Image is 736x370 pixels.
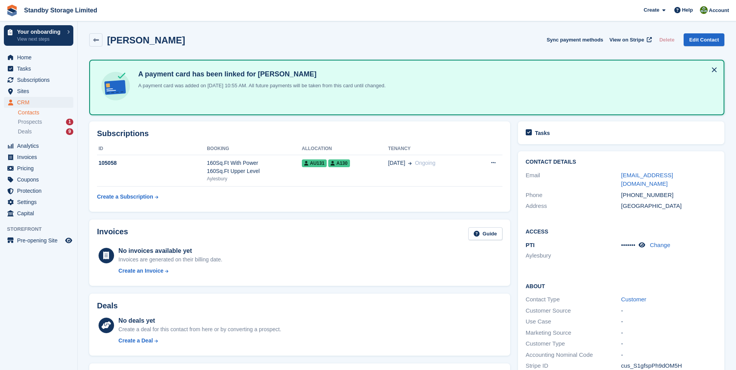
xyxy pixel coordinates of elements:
span: Capital [17,208,64,219]
a: menu [4,97,73,108]
th: Booking [207,143,302,155]
div: Marketing Source [526,329,621,337]
div: Create an Invoice [118,267,163,275]
span: Help [682,6,693,14]
div: Aylesbury [207,175,302,182]
a: Deals 9 [18,128,73,136]
a: menu [4,235,73,246]
button: Delete [656,33,677,46]
span: Subscriptions [17,74,64,85]
div: Use Case [526,317,621,326]
span: Home [17,52,64,63]
a: menu [4,74,73,85]
a: Create a Deal [118,337,281,345]
a: Contacts [18,109,73,116]
h2: Deals [97,301,118,310]
span: A130 [328,159,350,167]
a: menu [4,163,73,174]
span: Storefront [7,225,77,233]
span: Create [644,6,659,14]
span: Protection [17,185,64,196]
a: menu [4,197,73,207]
p: Your onboarding [17,29,63,35]
div: 1 [66,119,73,125]
div: 105058 [97,159,207,167]
a: Preview store [64,236,73,245]
p: A payment card was added on [DATE] 10:55 AM. All future payments will be taken from this card unt... [135,82,386,90]
a: menu [4,63,73,74]
th: Allocation [302,143,388,155]
p: View next steps [17,36,63,43]
span: Invoices [17,152,64,163]
a: Guide [468,227,502,240]
div: 160Sq.Ft With Power 160Sq.Ft Upper Level [207,159,302,175]
a: Edit Contact [684,33,724,46]
div: No deals yet [118,316,281,325]
li: Aylesbury [526,251,621,260]
span: Ongoing [415,160,435,166]
div: - [621,317,717,326]
div: [GEOGRAPHIC_DATA] [621,202,717,211]
a: Prospects 1 [18,118,73,126]
a: menu [4,86,73,97]
h4: A payment card has been linked for [PERSON_NAME] [135,70,386,79]
span: AU131 [302,159,327,167]
div: Phone [526,191,621,200]
a: menu [4,152,73,163]
a: Customer [621,296,646,303]
span: CRM [17,97,64,108]
a: Your onboarding View next steps [4,25,73,46]
div: Create a Deal [118,337,153,345]
a: Create an Invoice [118,267,222,275]
div: 9 [66,128,73,135]
a: Change [650,242,670,248]
h2: Access [526,227,717,235]
span: PTI [526,242,535,248]
span: Coupons [17,174,64,185]
h2: About [526,282,717,290]
div: - [621,351,717,360]
div: Create a deal for this contact from here or by converting a prospect. [118,325,281,334]
div: Customer Source [526,306,621,315]
span: View on Stripe [610,36,644,44]
div: No invoices available yet [118,246,222,256]
a: menu [4,185,73,196]
div: Invoices are generated on their billing date. [118,256,222,264]
span: Pricing [17,163,64,174]
div: Email [526,171,621,188]
span: Account [709,7,729,14]
a: menu [4,174,73,185]
div: Address [526,202,621,211]
span: Deals [18,128,32,135]
h2: Contact Details [526,159,717,165]
img: Steven Hambridge [700,6,708,14]
h2: [PERSON_NAME] [107,35,185,45]
span: Sites [17,86,64,97]
a: menu [4,52,73,63]
div: - [621,306,717,315]
div: Customer Type [526,339,621,348]
span: Prospects [18,118,42,126]
img: card-linked-ebf98d0992dc2aeb22e95c0e3c79077019eb2392cfd83c6a337811c24bc77127.svg [99,70,132,102]
button: Sync payment methods [547,33,603,46]
span: Settings [17,197,64,207]
a: Create a Subscription [97,190,158,204]
div: Create a Subscription [97,193,153,201]
div: [PHONE_NUMBER] [621,191,717,200]
div: Contact Type [526,295,621,304]
div: - [621,339,717,348]
span: Tasks [17,63,64,74]
a: menu [4,208,73,219]
a: Standby Storage Limited [21,4,100,17]
span: ••••••• [621,242,636,248]
a: [EMAIL_ADDRESS][DOMAIN_NAME] [621,172,673,187]
th: ID [97,143,207,155]
span: Pre-opening Site [17,235,64,246]
th: Tenancy [388,143,473,155]
h2: Tasks [535,130,550,137]
h2: Subscriptions [97,129,502,138]
span: Analytics [17,140,64,151]
div: - [621,329,717,337]
span: [DATE] [388,159,405,167]
a: menu [4,140,73,151]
